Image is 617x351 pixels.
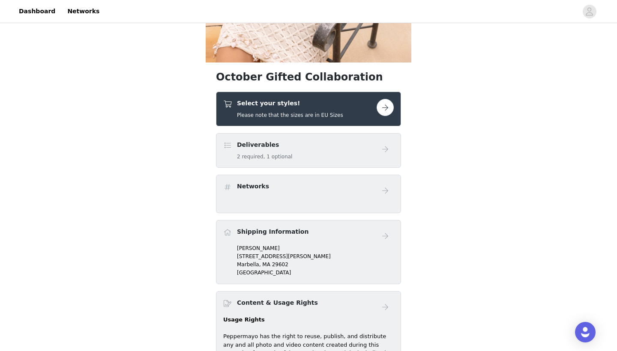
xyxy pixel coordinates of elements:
div: Select your styles! [216,92,401,126]
span: 29602 [272,262,288,268]
h4: Networks [237,182,269,191]
h4: Select your styles! [237,99,343,108]
h5: 2 required, 1 optional [237,153,292,161]
div: avatar [585,5,593,18]
h4: Content & Usage Rights [237,298,318,307]
div: Networks [216,175,401,213]
h4: Deliverables [237,140,292,149]
div: Deliverables [216,133,401,168]
a: Networks [62,2,105,21]
p: [STREET_ADDRESS][PERSON_NAME] [237,253,394,260]
a: Dashboard [14,2,60,21]
h1: October Gifted Collaboration [216,69,401,85]
h5: Please note that the sizes are in EU Sizes [237,111,343,119]
div: Open Intercom Messenger [575,322,596,342]
span: MA [262,262,270,268]
span: Marbella, [237,262,261,268]
p: [GEOGRAPHIC_DATA] [237,269,394,277]
p: [PERSON_NAME] [237,244,394,252]
div: Shipping Information [216,220,401,285]
h4: Shipping Information [237,227,308,236]
strong: Usage Rights [223,316,265,323]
